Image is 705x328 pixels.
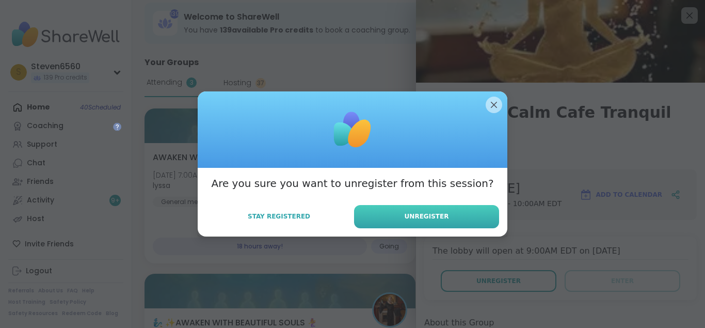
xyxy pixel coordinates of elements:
h3: Are you sure you want to unregister from this session? [211,176,493,191]
button: Unregister [354,205,499,228]
span: Unregister [405,212,449,221]
iframe: Spotlight [113,122,121,131]
img: ShareWell Logomark [327,104,378,155]
button: Stay Registered [206,206,352,227]
span: Stay Registered [248,212,310,221]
